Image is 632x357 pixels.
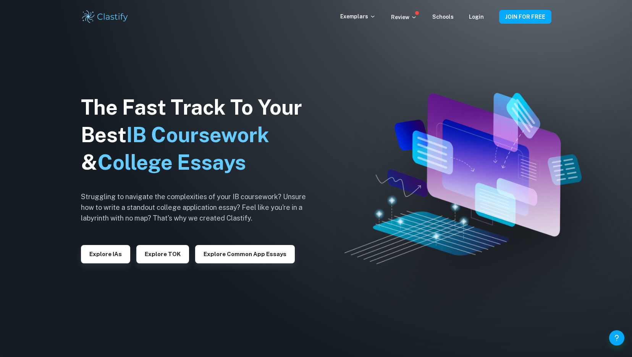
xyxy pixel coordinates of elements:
[344,93,581,264] img: Clastify hero
[97,150,246,174] span: College Essays
[126,123,269,147] span: IB Coursework
[81,94,318,176] h1: The Fast Track To Your Best &
[340,12,376,21] p: Exemplars
[432,14,454,20] a: Schools
[81,191,318,224] h6: Struggling to navigate the complexities of your IB coursework? Unsure how to write a standout col...
[81,250,130,257] a: Explore IAs
[469,14,484,20] a: Login
[195,245,295,263] button: Explore Common App essays
[136,245,189,263] button: Explore TOK
[609,330,624,346] button: Help and Feedback
[499,10,551,24] button: JOIN FOR FREE
[391,13,417,21] p: Review
[81,245,130,263] button: Explore IAs
[136,250,189,257] a: Explore TOK
[81,9,129,24] img: Clastify logo
[195,250,295,257] a: Explore Common App essays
